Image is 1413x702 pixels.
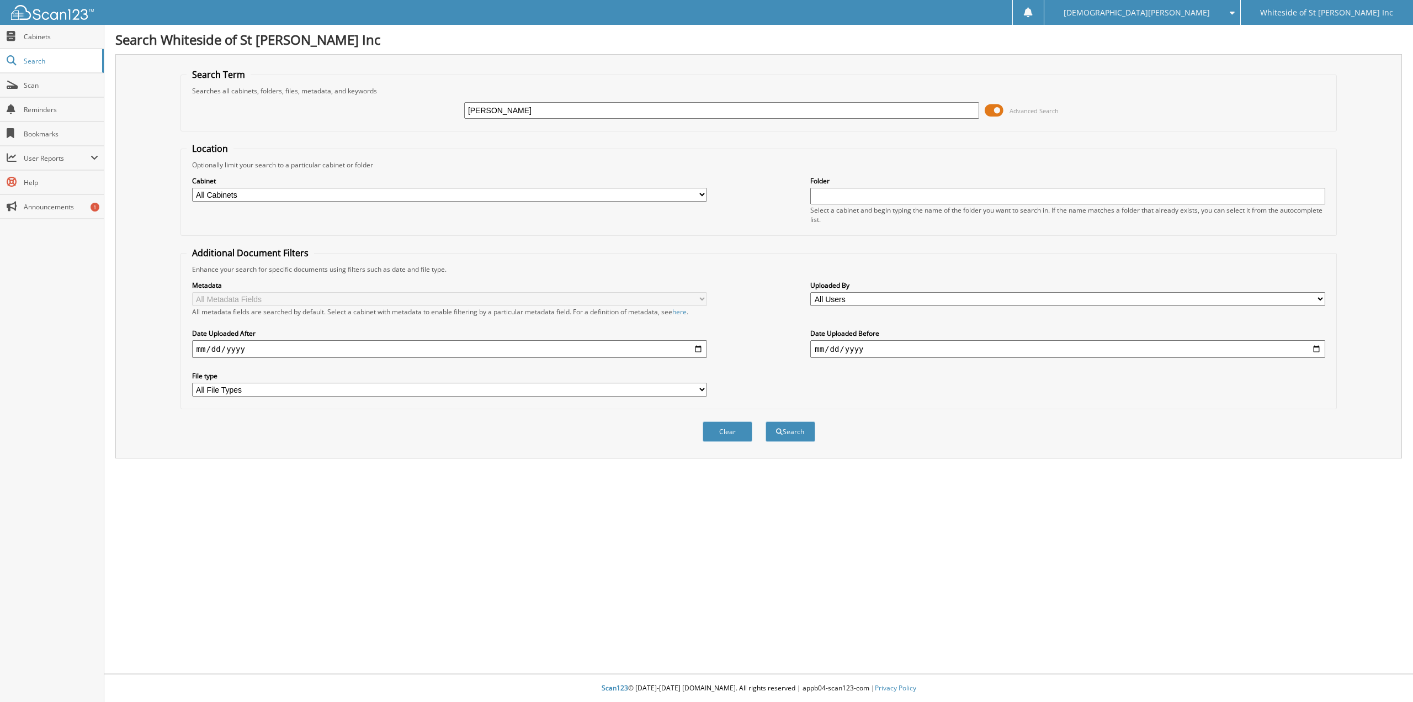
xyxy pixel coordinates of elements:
label: Metadata [192,281,707,290]
img: scan123-logo-white.svg [11,5,94,20]
label: File type [192,371,707,381]
span: Announcements [24,202,98,212]
span: [DEMOGRAPHIC_DATA][PERSON_NAME] [1064,9,1210,16]
span: Search [24,56,97,66]
div: Select a cabinet and begin typing the name of the folder you want to search in. If the name match... [810,205,1325,224]
button: Search [766,421,815,442]
div: All metadata fields are searched by default. Select a cabinet with metadata to enable filtering b... [192,307,707,316]
legend: Location [187,142,233,155]
label: Date Uploaded Before [810,329,1325,338]
span: Reminders [24,105,98,114]
div: Searches all cabinets, folders, files, metadata, and keywords [187,86,1331,96]
label: Cabinet [192,176,707,186]
input: end [810,340,1325,358]
span: Scan [24,81,98,90]
legend: Additional Document Filters [187,247,314,259]
div: Enhance your search for specific documents using filters such as date and file type. [187,265,1331,274]
span: Help [24,178,98,187]
label: Date Uploaded After [192,329,707,338]
span: Cabinets [24,32,98,41]
legend: Search Term [187,68,251,81]
div: Optionally limit your search to a particular cabinet or folder [187,160,1331,170]
div: 1 [91,203,99,212]
span: Whiteside of St [PERSON_NAME] Inc [1260,9,1393,16]
h1: Search Whiteside of St [PERSON_NAME] Inc [115,30,1402,49]
span: Bookmarks [24,129,98,139]
span: Advanced Search [1010,107,1059,115]
a: here [672,307,687,316]
label: Uploaded By [810,281,1325,290]
input: start [192,340,707,358]
label: Folder [810,176,1325,186]
a: Privacy Policy [875,683,916,693]
span: Scan123 [602,683,628,693]
span: User Reports [24,154,91,163]
button: Clear [703,421,752,442]
div: © [DATE]-[DATE] [DOMAIN_NAME]. All rights reserved | appb04-scan123-com | [104,675,1413,702]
